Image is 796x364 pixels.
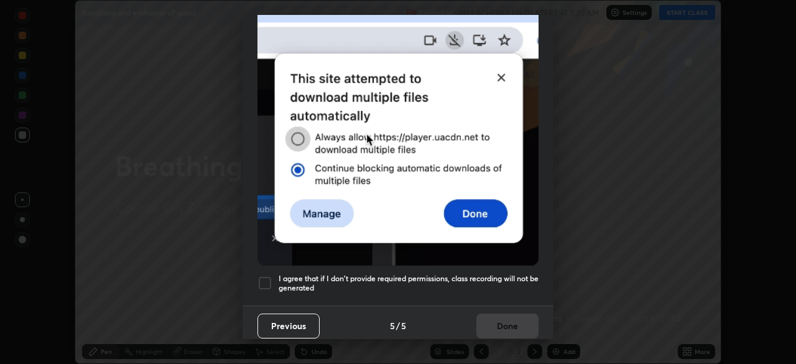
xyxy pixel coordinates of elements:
[396,319,400,332] h4: /
[257,314,320,338] button: Previous
[390,319,395,332] h4: 5
[401,319,406,332] h4: 5
[279,274,539,293] h5: I agree that if I don't provide required permissions, class recording will not be generated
